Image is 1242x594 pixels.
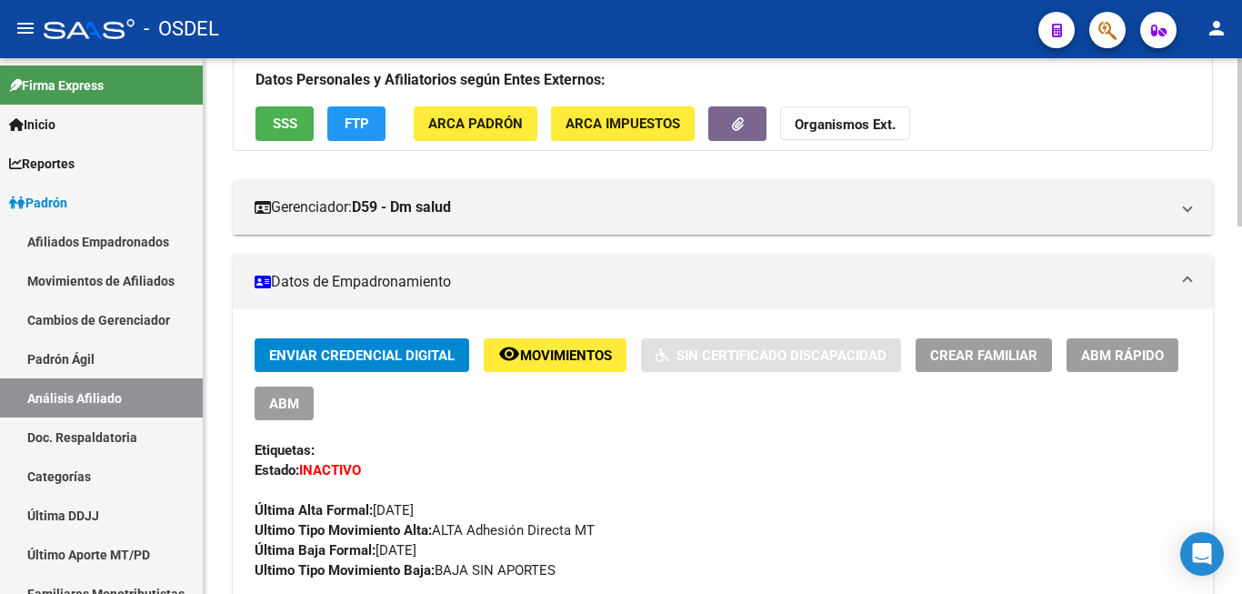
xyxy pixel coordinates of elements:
span: Movimientos [520,347,612,364]
strong: Ultimo Tipo Movimiento Alta: [255,522,432,539]
strong: Estado: [255,462,299,478]
span: Sin Certificado Discapacidad [676,347,886,364]
span: BAJA SIN APORTES [255,562,556,579]
mat-panel-title: Datos de Empadronamiento [255,272,1169,292]
span: ARCA Impuestos [566,116,680,133]
mat-expansion-panel-header: Datos de Empadronamiento [233,255,1213,309]
span: ABM [269,396,299,412]
strong: Última Alta Formal: [255,502,373,518]
span: [DATE] [255,542,416,559]
button: ABM Rápido [1067,338,1178,372]
h3: Datos Personales y Afiliatorios según Entes Externos: [255,67,1190,93]
button: ABM [255,387,314,420]
button: Crear Familiar [916,338,1052,372]
span: Enviar Credencial Digital [269,347,455,364]
strong: Última Baja Formal: [255,542,376,559]
strong: Organismos Ext. [795,117,896,134]
button: SSS [255,106,314,140]
mat-icon: menu [15,17,36,39]
button: Organismos Ext. [780,106,910,140]
span: Firma Express [9,76,104,96]
mat-icon: person [1206,17,1227,39]
button: Movimientos [484,338,626,372]
span: SSS [273,116,297,133]
strong: Ultimo Tipo Movimiento Baja: [255,562,435,579]
div: Open Intercom Messenger [1180,532,1224,576]
mat-expansion-panel-header: Gerenciador:D59 - Dm salud [233,180,1213,235]
span: Padrón [9,193,67,213]
strong: INACTIVO [299,462,361,478]
span: - OSDEL [144,9,219,49]
span: ALTA Adhesión Directa MT [255,522,595,539]
mat-icon: remove_red_eye [498,343,520,365]
strong: D59 - Dm salud [352,197,451,217]
button: ARCA Impuestos [551,106,695,140]
span: [DATE] [255,502,414,518]
button: ARCA Padrón [414,106,537,140]
span: Inicio [9,115,55,135]
span: Reportes [9,154,75,174]
mat-panel-title: Gerenciador: [255,197,1169,217]
span: FTP [345,116,369,133]
button: Sin Certificado Discapacidad [641,338,901,372]
strong: Etiquetas: [255,442,315,458]
span: ARCA Padrón [428,116,523,133]
button: FTP [327,106,386,140]
span: Crear Familiar [930,347,1037,364]
button: Enviar Credencial Digital [255,338,469,372]
span: ABM Rápido [1081,347,1164,364]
